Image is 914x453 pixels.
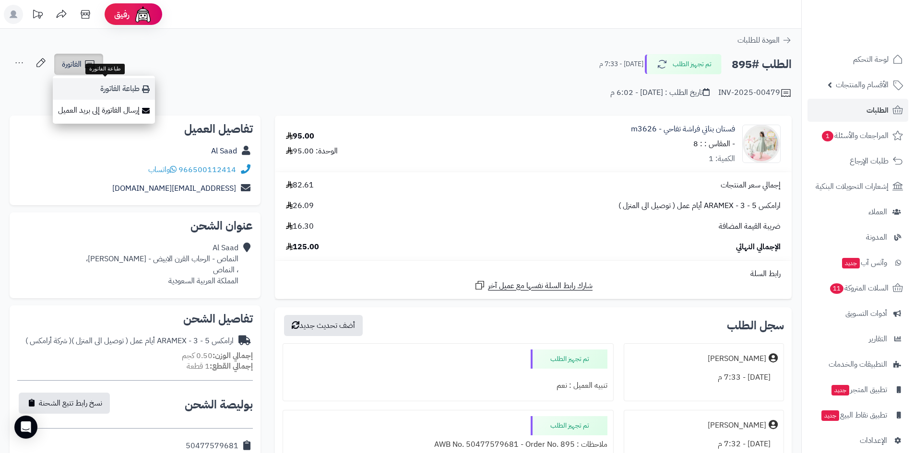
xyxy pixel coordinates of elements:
button: تم تجهيز الطلب [645,54,722,74]
a: تطبيق المتجرجديد [807,378,908,401]
a: تحديثات المنصة [25,5,49,26]
img: ai-face.png [133,5,153,24]
a: واتساب [148,164,177,175]
span: الطلبات [867,104,889,117]
span: السلات المتروكة [829,281,889,295]
span: 16.30 [286,221,314,232]
span: الإجمالي النهائي [736,242,781,253]
span: أدوات التسويق [845,307,887,320]
div: 95.00 [286,131,314,142]
strong: إجمالي القطع: [210,360,253,372]
span: إشعارات التحويلات البنكية [816,180,889,193]
a: المدونة [807,226,908,249]
a: العملاء [807,200,908,223]
div: الكمية: 1 [709,153,735,164]
button: أضف تحديث جديد [284,315,363,336]
span: التطبيقات والخدمات [829,358,887,371]
span: 11 [830,283,843,294]
a: لوحة التحكم [807,48,908,71]
a: إشعارات التحويلات البنكية [807,175,908,198]
button: نسخ رابط تتبع الشحنة [19,393,110,414]
a: طلبات الإرجاع [807,150,908,173]
a: المراجعات والأسئلة1 [807,124,908,147]
h2: بوليصة الشحن [185,399,253,410]
span: الإعدادات [860,434,887,447]
a: تطبيق نقاط البيعجديد [807,404,908,427]
span: الأقسام والمنتجات [836,78,889,92]
a: السلات المتروكة11 [807,277,908,300]
span: 1 [822,131,833,141]
div: طباعة الفاتورة [85,64,125,74]
span: تطبيق نقاط البيع [820,408,887,422]
small: [DATE] - 7:33 م [599,59,643,69]
span: جديد [821,410,839,421]
div: [PERSON_NAME] [708,420,766,431]
span: طلبات الإرجاع [850,154,889,168]
div: ارامكس ARAMEX - 3 - 5 أيام عمل ( توصيل الى المنزل ) [25,336,234,347]
a: شارك رابط السلة نفسها مع عميل آخر [474,279,593,291]
div: رابط السلة [279,268,788,279]
div: الوحدة: 95.00 [286,146,338,157]
a: Al Saad [211,145,237,157]
span: لوحة التحكم [853,53,889,66]
span: العودة للطلبات [737,35,780,46]
div: تاريخ الطلب : [DATE] - 6:02 م [610,87,710,98]
img: 1750177197-IMG_8217-90x90.jpeg [743,125,780,163]
div: Open Intercom Messenger [14,416,37,439]
div: INV-2025-00479 [718,87,792,99]
a: التطبيقات والخدمات [807,353,908,376]
a: فستان بناتي فراشة تفاحي - m3626 [631,124,735,135]
span: الفاتورة [62,58,82,70]
a: الطلبات [807,99,908,122]
div: تنبيه العميل : نعم [289,376,607,395]
a: العودة للطلبات [737,35,792,46]
span: 26.09 [286,200,314,211]
span: ضريبة القيمة المضافة [719,221,781,232]
span: رفيق [114,9,130,20]
span: جديد [831,385,849,395]
span: وآتس آب [841,256,887,269]
img: logo-2.png [849,27,905,47]
div: [DATE] - 7:33 م [630,368,778,387]
span: 82.61 [286,180,314,191]
a: وآتس آبجديد [807,251,908,274]
span: ارامكس ARAMEX - 3 - 5 أيام عمل ( توصيل الى المنزل ) [618,200,781,211]
span: ( شركة أرامكس ) [25,335,71,347]
h2: تفاصيل العميل [17,123,253,135]
a: التقارير [807,327,908,350]
a: إرسال الفاتورة إلى بريد العميل [53,100,155,121]
span: جديد [842,258,860,268]
span: إجمالي سعر المنتجات [721,180,781,191]
h3: سجل الطلب [727,320,784,331]
div: Al Saad النماص - الرحاب القرن الابيض - [PERSON_NAME]، ، النماص المملكة العربية السعودية [86,243,238,286]
span: التقارير [869,332,887,346]
span: تطبيق المتجر [831,383,887,396]
div: تم تجهيز الطلب [531,349,607,369]
div: تم تجهيز الطلب [531,416,607,435]
h2: عنوان الشحن [17,220,253,232]
span: العملاء [868,205,887,219]
span: نسخ رابط تتبع الشحنة [39,397,102,409]
span: المراجعات والأسئلة [821,129,889,142]
small: 1 قطعة [187,360,253,372]
a: 966500112414 [178,164,236,175]
span: شارك رابط السلة نفسها مع عميل آخر [488,280,593,291]
strong: إجمالي الوزن: [213,350,253,361]
a: [EMAIL_ADDRESS][DOMAIN_NAME] [112,183,236,194]
span: 125.00 [286,242,319,253]
a: أدوات التسويق [807,302,908,325]
a: الفاتورة [54,54,103,75]
small: - المقاس : : 8 [693,138,735,150]
a: طباعة الفاتورة [53,78,155,100]
small: 0.50 كجم [182,350,253,361]
a: الإعدادات [807,429,908,452]
div: 50477579681 [186,441,238,452]
span: المدونة [866,231,887,244]
div: [PERSON_NAME] [708,353,766,364]
h2: الطلب #895 [732,55,792,74]
h2: تفاصيل الشحن [17,313,253,325]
